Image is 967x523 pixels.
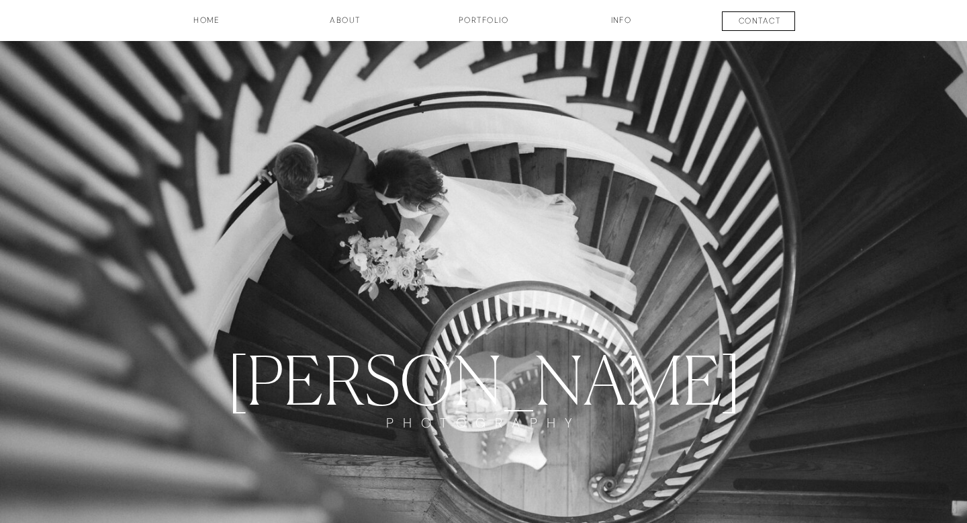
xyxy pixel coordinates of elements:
[710,15,809,31] a: contact
[369,415,598,456] a: PHOTOGRAPHY
[312,14,379,37] a: about
[157,14,257,37] a: HOME
[197,340,771,415] a: [PERSON_NAME]
[434,14,533,37] a: Portfolio
[588,14,655,37] a: INFO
